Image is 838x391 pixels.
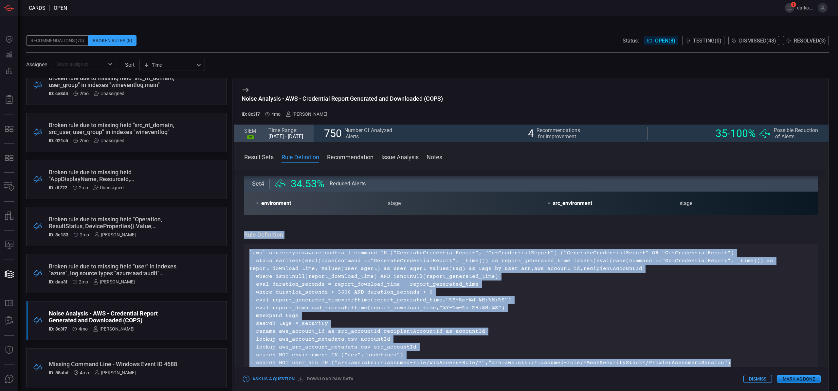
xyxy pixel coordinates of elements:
[1,121,17,137] button: MITRE - Exposures
[728,36,779,45] button: Dismissed(48)
[49,216,179,229] div: Broken rule due to missing field "Operation, ResultStatus, DeviceProperties{}.Value, RequestType"...
[794,38,826,44] span: Resolved ( 3 )
[29,5,46,11] span: Cards
[1,63,17,78] button: Preventions
[783,36,829,45] button: Resolved(3)
[49,75,179,88] div: Broken rule due to missing field "src_nt_domain, user_group" in indexes "wineventlog,main"
[1,31,17,47] button: Dashboard
[739,38,776,44] span: Dismissed ( 48 )
[286,111,327,117] div: [PERSON_NAME]
[88,35,137,46] div: Broken Rules (8)
[94,370,136,375] div: [PERSON_NAME]
[79,326,88,331] span: Jun 12, 2025 4:50 PM
[1,313,17,329] button: ALERT ANALYSIS
[644,36,678,45] button: Open(8)
[49,122,179,135] div: Broken rule due to missing field "src_nt_domain, src_user, user_group" in indexes "wineventlog"
[49,326,67,331] h5: ID: 8c3f7
[330,180,366,188] span: Reduced Alerts
[49,370,68,375] h5: ID: 55abd
[693,38,721,44] span: Testing ( 0 )
[94,138,124,143] div: Unassigned
[1,266,17,282] button: Cards
[716,127,756,140] span: 35 - 100 %
[49,232,68,237] h5: ID: 8e183
[79,185,88,190] span: Aug 11, 2025 10:10 AM
[242,111,260,117] h5: ID: 8c3f7
[271,111,281,117] span: Jun 12, 2025 4:50 PM
[553,199,680,207] span: src_environment
[1,342,17,358] button: Threat Intelligence
[244,231,818,239] h3: Rule Definition
[528,127,534,140] span: 4
[244,153,274,161] button: Result Sets
[268,127,303,133] div: Time Range:
[244,128,258,134] span: SIEM:
[49,263,179,277] div: Broken rule due to missing field "user" in indexes "azure", log source types "azure:aad:audit" co...
[80,138,89,143] span: Aug 11, 2025 10:32 AM
[791,2,796,7] span: 2
[93,279,135,284] div: [PERSON_NAME]
[344,127,392,140] span: Number Of Analyzed Alerts
[785,3,794,13] button: 2
[261,199,388,207] span: environment
[94,91,124,96] div: Unassigned
[427,153,442,161] button: Notes
[247,135,254,139] div: SP
[252,180,264,188] span: Set 4
[93,326,135,331] div: [PERSON_NAME]
[49,185,67,190] h5: ID: df722
[381,153,419,161] button: Issue Analysis
[680,199,806,207] div: stage
[54,5,67,11] span: open
[256,199,259,207] span: •
[327,153,373,161] button: Recommendation
[655,38,675,44] span: Open ( 8 )
[296,374,355,384] button: Download raw data
[249,249,813,367] p: `aws` sourcetype=aws:cloudtrail command IN ("GenerateCredentialReport", "GetCredentialReport") ("...
[1,296,17,311] button: Rule Catalog
[49,279,67,284] h5: ID: daa3f
[80,370,89,375] span: Jun 10, 2025 5:47 PM
[388,199,515,207] div: stage
[1,208,17,224] button: assets
[291,180,324,188] span: 34.53 %
[268,133,303,140] div: [DATE] - [DATE]
[26,61,47,68] span: Assignee
[1,150,17,166] button: MITRE - Detection Posture
[743,375,772,383] button: Dismiss
[537,127,580,140] span: Recommendations for improvement
[1,47,17,63] button: Detections
[106,59,115,69] button: Open
[1,179,17,195] button: Inventory
[623,38,639,44] span: Status:
[1,371,17,387] button: Ask Us A Question
[242,374,296,384] button: Ask Us a Question
[777,375,821,383] button: Mark as Done
[1,237,17,253] button: Compliance Monitoring
[125,62,135,68] label: sort
[682,36,724,45] button: Testing(0)
[93,185,124,190] div: Unassigned
[94,232,136,237] div: [PERSON_NAME]
[1,92,17,108] button: Reports
[79,279,88,284] span: Aug 10, 2025 3:18 PM
[49,361,179,367] div: Missing Command Line - Windows Event ID 4688
[80,91,89,96] span: Aug 11, 2025 12:42 PM
[26,35,88,46] div: Recommendations (75)
[774,127,818,140] span: Possible Reduction of Alerts
[324,127,342,140] span: 750
[242,95,443,102] div: Noise Analysis - AWS - Credential Report Generated and Downloaded (COPS)
[49,91,68,96] h5: ID: ce8d4
[49,138,68,143] h5: ID: 021c5
[797,5,815,10] span: darko.blagojevic
[144,62,194,68] div: Time
[80,232,89,237] span: Aug 11, 2025 10:03 AM
[548,199,550,207] span: •
[49,310,179,324] div: Noise Analysis - AWS - Credential Report Generated and Downloaded (COPS)
[282,153,319,161] button: Rule Definition
[54,60,104,68] input: Select assignee
[49,169,179,182] div: Broken rule due to missing field "AppDisplayName, ResourceId, UserPrincipalName" in indexes "azur...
